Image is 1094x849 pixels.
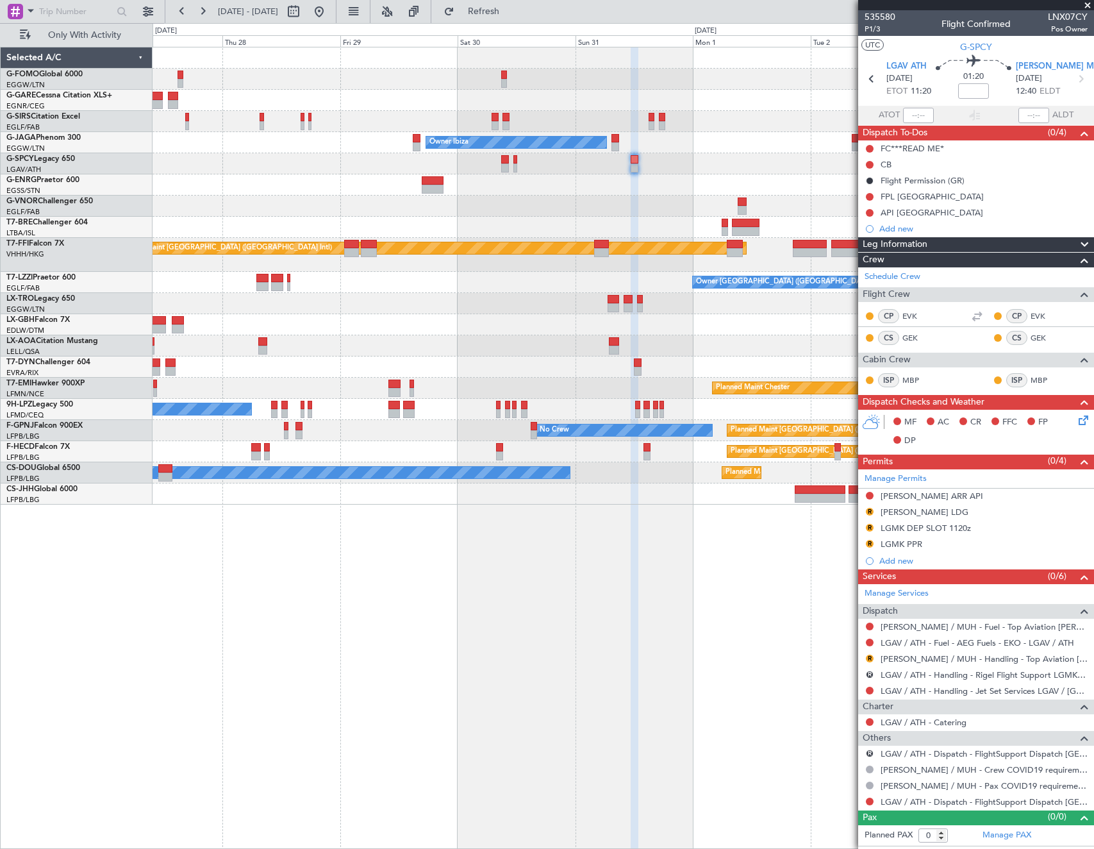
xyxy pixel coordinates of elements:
span: T7-BRE [6,219,33,226]
span: (0/6) [1048,569,1066,583]
span: Dispatch [863,604,898,619]
a: LGAV / ATH - Fuel - AEG Fuels - EKO - LGAV / ATH [881,637,1074,648]
span: ETOT [886,85,908,98]
span: LX-GBH [6,316,35,324]
div: ISP [1006,373,1027,387]
a: LFMD/CEQ [6,410,44,420]
span: DP [904,435,916,448]
a: G-SIRSCitation Excel [6,113,80,121]
a: VHHH/HKG [6,249,44,259]
a: G-GARECessna Citation XLS+ [6,92,112,99]
a: EGGW/LTN [6,80,45,90]
span: G-SIRS [6,113,31,121]
a: LGAV / ATH - Dispatch - FlightSupport Dispatch [GEOGRAPHIC_DATA] [881,748,1088,759]
span: G-VNOR [6,198,38,205]
div: [PERSON_NAME] ARR API [881,491,983,501]
div: Sun 31 [576,35,693,47]
a: LGAV / ATH - Handling - Rigel Flight Support LGMK/JMK [881,669,1088,680]
div: Planned Maint [GEOGRAPHIC_DATA] ([GEOGRAPHIC_DATA]) [731,421,932,440]
a: T7-FFIFalcon 7X [6,240,64,248]
span: CR [970,416,981,429]
div: CP [1006,309,1027,323]
a: [PERSON_NAME] / MUH - Fuel - Top Aviation [PERSON_NAME]/MUH [881,621,1088,632]
span: FP [1038,416,1048,429]
a: LFPB/LBG [6,474,40,483]
span: T7-LZZI [6,274,33,282]
a: [PERSON_NAME] / MUH - Crew COVID19 requirements [881,764,1088,775]
span: ATOT [879,109,900,122]
button: Only With Activity [14,25,139,46]
input: --:-- [903,108,934,123]
a: MBP [902,374,931,386]
a: Schedule Crew [865,271,920,283]
span: 11:20 [911,85,931,98]
span: Flight Crew [863,287,910,302]
span: Pos Owner [1048,24,1088,35]
div: [DATE] [695,26,717,37]
a: LFPB/LBG [6,432,40,441]
a: EGLF/FAB [6,122,40,132]
a: GEK [902,332,931,344]
a: CS-DOUGlobal 6500 [6,464,80,472]
span: T7-FFI [6,240,29,248]
a: LGAV/ATH [6,165,41,174]
div: Fri 29 [340,35,458,47]
div: LGMK PPR [881,539,922,550]
span: [DATE] [1016,72,1042,85]
a: T7-LZZIPraetor 600 [6,274,76,282]
div: Add new [879,555,1088,566]
span: T7-EMI [6,380,31,387]
a: G-FOMOGlobal 6000 [6,71,83,78]
div: Owner Ibiza [429,133,468,152]
span: LX-AOA [6,337,36,345]
div: Sat 30 [458,35,576,47]
a: EGLF/FAB [6,283,40,293]
a: Manage Services [865,587,929,600]
span: [DATE] [886,72,913,85]
div: CS [1006,331,1027,345]
div: Wed 27 [105,35,223,47]
span: MF [904,416,916,429]
div: Mon 1 [693,35,811,47]
button: R [866,540,874,548]
a: Manage PAX [982,829,1031,842]
a: LTBA/ISL [6,228,35,238]
button: R [866,750,874,757]
button: R [866,655,874,662]
a: LX-AOACitation Mustang [6,337,98,345]
span: Dispatch Checks and Weather [863,395,984,410]
div: LGMK DEP SLOT 1120z [881,523,971,534]
a: MBP [1031,374,1059,386]
label: Planned PAX [865,829,913,842]
div: [DATE] [155,26,177,37]
span: Charter [863,700,893,714]
a: EGNR/CEG [6,101,45,111]
span: G-GARE [6,92,36,99]
div: Thu 28 [222,35,340,47]
div: CB [881,159,891,170]
span: Others [863,731,891,746]
a: G-SPCYLegacy 650 [6,155,75,163]
span: 9H-LPZ [6,401,32,408]
span: LGAV ATH [886,60,927,73]
a: G-ENRGPraetor 600 [6,176,79,184]
a: EGSS/STN [6,186,40,196]
a: EVK [1031,310,1059,322]
span: Refresh [457,7,511,16]
a: Manage Permits [865,473,927,485]
a: 9H-LPZLegacy 500 [6,401,73,408]
a: EGGW/LTN [6,144,45,153]
a: T7-BREChallenger 604 [6,219,88,226]
div: No Crew [540,421,569,440]
a: T7-DYNChallenger 604 [6,358,90,366]
div: Flight Confirmed [941,17,1011,31]
input: Trip Number [39,2,113,21]
a: LFPB/LBG [6,453,40,462]
span: 12:40 [1016,85,1036,98]
button: R [866,524,874,532]
span: F-HECD [6,443,35,451]
span: Crew [863,253,884,267]
button: UTC [861,39,884,51]
span: Services [863,569,896,584]
span: Leg Information [863,237,927,252]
